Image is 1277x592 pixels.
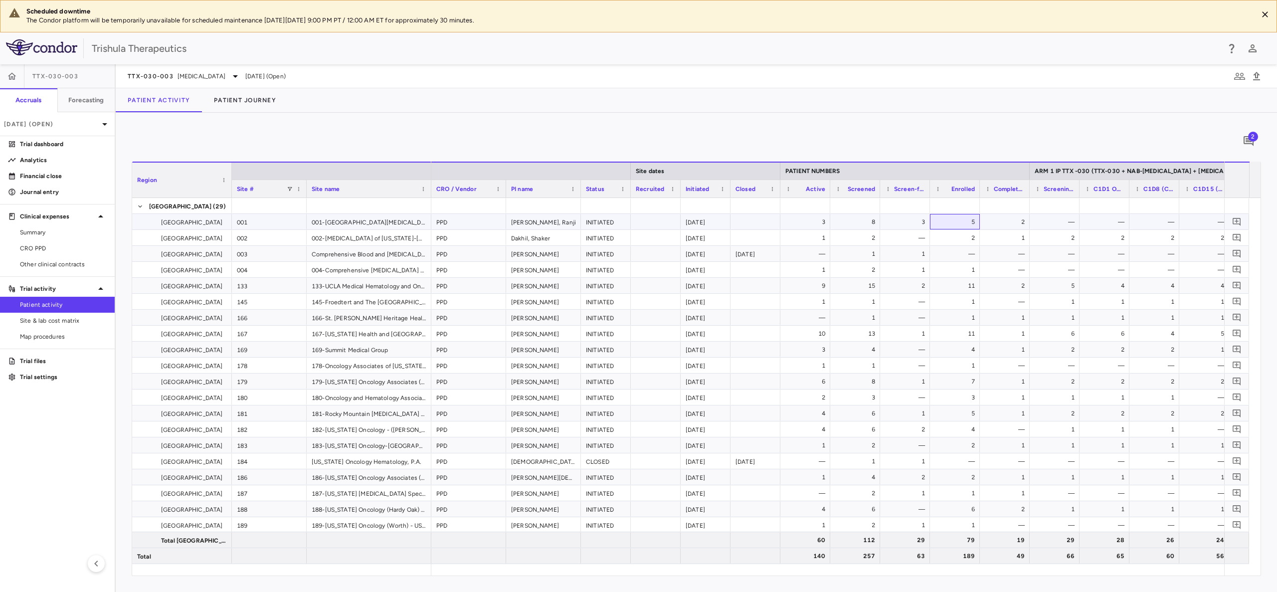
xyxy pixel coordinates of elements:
div: 1 [1089,310,1124,326]
div: 3 [789,214,825,230]
button: Add comment [1230,343,1244,356]
div: 001 [232,214,307,229]
svg: Add comment [1243,135,1255,147]
div: 179-[US_STATE] Oncology Associates ([GEOGRAPHIC_DATA]) - USOR [307,374,431,389]
div: 184 [232,453,307,469]
div: 1 [839,310,875,326]
div: 188 [232,501,307,517]
div: INITIATED [581,326,631,341]
button: Add comment [1230,375,1244,388]
svg: Add comment [1232,361,1242,370]
div: — [889,294,925,310]
div: INITIATED [581,310,631,325]
span: (29) [213,198,226,214]
div: [DATE] [681,390,730,405]
div: [DATE] [681,262,730,277]
svg: Add comment [1232,233,1242,242]
div: [DATE] [681,421,730,437]
svg: Add comment [1232,456,1242,466]
span: Site dates [636,168,665,175]
div: — [889,342,925,358]
span: PATIENT NUMBERS [785,168,840,175]
div: [PERSON_NAME], Ranji [506,214,581,229]
span: Screened [848,186,875,193]
div: 5 [1039,278,1075,294]
div: [PERSON_NAME][DEMOGRAPHIC_DATA] [506,469,581,485]
div: PPD [431,469,506,485]
div: 1 [1188,310,1224,326]
div: 4 [1138,278,1174,294]
div: 186-[US_STATE] Oncology Associates ([PERSON_NAME]) - USOR [307,469,431,485]
div: 1 [789,230,825,246]
div: 10 [789,326,825,342]
svg: Add comment [1232,408,1242,418]
span: 2 [1248,132,1258,142]
p: Journal entry [20,188,107,197]
div: 1 [889,326,925,342]
p: Clinical expenses [20,212,95,221]
svg: Add comment [1232,265,1242,274]
div: — [1188,214,1224,230]
div: 181 [232,405,307,421]
div: — [1089,214,1124,230]
div: 1 [939,262,975,278]
div: 2 [1138,230,1174,246]
div: 1 [989,310,1025,326]
span: TTX-030-003 [128,72,174,80]
div: PPD [431,453,506,469]
div: INITIATED [581,246,631,261]
button: Add comment [1230,231,1244,244]
div: 1 [939,310,975,326]
div: PPD [431,278,506,293]
svg: Add comment [1232,345,1242,354]
div: 186 [232,469,307,485]
div: 2 [839,230,875,246]
div: 4 [1089,278,1124,294]
div: 11 [939,278,975,294]
div: [DEMOGRAPHIC_DATA][PERSON_NAME] [506,453,581,469]
div: PPD [431,262,506,277]
button: Add comment [1230,486,1244,500]
span: Enrolled [951,186,975,193]
div: 6 [1039,326,1075,342]
button: Add comment [1230,263,1244,276]
button: Add comment [1230,215,1244,228]
div: — [1188,246,1224,262]
div: 5 [1188,326,1224,342]
div: [PERSON_NAME] [506,501,581,517]
div: PPD [431,326,506,341]
div: 1 [839,294,875,310]
span: [GEOGRAPHIC_DATA] [161,294,223,310]
svg: Add comment [1232,297,1242,306]
span: Summary [20,228,107,237]
div: 003 [232,246,307,261]
div: 004-Comprehensive [MEDICAL_DATA] Centers of [US_STATE] - Viking Site [307,262,431,277]
button: Add comment [1230,311,1244,324]
button: Add comment [1230,295,1244,308]
span: [GEOGRAPHIC_DATA] [161,262,223,278]
span: Other clinical contracts [20,260,107,269]
div: PPD [431,230,506,245]
div: CLOSED [581,453,631,469]
svg: Add comment [1232,472,1242,482]
div: [DATE] [681,230,730,245]
div: 4 [839,342,875,358]
div: 145 [232,294,307,309]
div: — [789,246,825,262]
span: PI name [511,186,533,193]
span: [MEDICAL_DATA] [178,72,225,81]
button: Add comment [1230,470,1244,484]
div: [PERSON_NAME] [506,390,581,405]
p: The Condor platform will be temporarily unavailable for scheduled maintenance [DATE][DATE] 9:00 P... [26,16,1250,25]
div: [PERSON_NAME] [506,358,581,373]
div: 180-Oncology and Hematology Associates of [GEOGRAPHIC_DATA][US_STATE] ([GEOGRAPHIC_DATA]) - USOR [307,390,431,405]
div: [DATE] [681,485,730,501]
h6: Accruals [15,96,41,105]
div: — [989,262,1025,278]
div: — [989,294,1025,310]
div: 183 [232,437,307,453]
div: [DATE] [681,501,730,517]
span: [GEOGRAPHIC_DATA] [161,246,223,262]
div: 2 [1039,230,1075,246]
div: [DATE] [730,246,780,261]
